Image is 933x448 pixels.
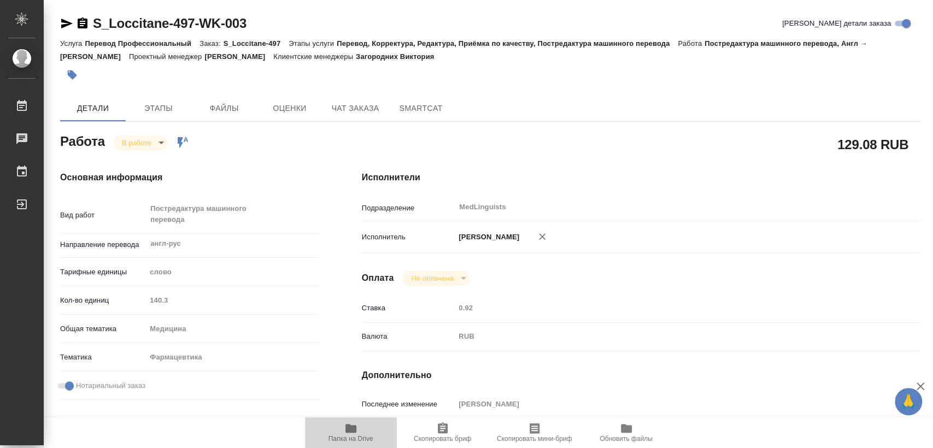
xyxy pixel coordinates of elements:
[837,135,908,154] h2: 129.08 RUB
[60,267,146,278] p: Тарифные единицы
[85,39,199,48] p: Перевод Профессиональный
[60,39,85,48] p: Услуга
[455,300,874,316] input: Пустое поле
[329,102,382,115] span: Чат заказа
[489,417,580,448] button: Скопировать мини-бриф
[408,274,456,283] button: Не оплачена
[895,388,922,415] button: 🙏
[337,39,678,48] p: Перевод, Корректура, Редактура, Приёмка по качеству, Постредактура машинного перевода
[60,171,318,184] h4: Основная информация
[60,239,146,250] p: Направление перевода
[455,396,874,412] input: Пустое поле
[328,435,373,443] span: Папка на Drive
[678,39,705,48] p: Работа
[600,435,653,443] span: Обновить файлы
[119,138,155,148] button: В работе
[263,102,316,115] span: Оценки
[362,171,921,184] h4: Исполнители
[93,16,247,31] a: S_Loccitane-497-WK-003
[146,263,318,281] div: слово
[497,435,572,443] span: Скопировать мини-бриф
[60,17,73,30] button: Скопировать ссылку для ЯМессенджера
[146,292,318,308] input: Пустое поле
[146,348,318,367] div: Фармацевтика
[402,271,470,286] div: В работе
[132,102,185,115] span: Этапы
[362,331,455,342] p: Валюта
[60,352,146,363] p: Тематика
[455,327,874,346] div: RUB
[362,399,455,410] p: Последнее изменение
[362,272,394,285] h4: Оплата
[362,369,921,382] h4: Дополнительно
[198,102,250,115] span: Файлы
[76,17,89,30] button: Скопировать ссылку
[204,52,273,61] p: [PERSON_NAME]
[67,102,119,115] span: Детали
[76,380,145,391] span: Нотариальный заказ
[60,323,146,334] p: Общая тематика
[60,210,146,221] p: Вид работ
[289,39,337,48] p: Этапы услуги
[397,417,489,448] button: Скопировать бриф
[414,435,471,443] span: Скопировать бриф
[60,63,84,87] button: Добавить тэг
[146,320,318,338] div: Медицина
[199,39,223,48] p: Заказ:
[273,52,356,61] p: Клиентские менеджеры
[113,135,168,150] div: В работе
[362,303,455,314] p: Ставка
[899,390,918,413] span: 🙏
[455,232,519,243] p: [PERSON_NAME]
[782,18,891,29] span: [PERSON_NAME] детали заказа
[60,131,105,150] h2: Работа
[362,232,455,243] p: Исполнитель
[224,39,289,48] p: S_Loccitane-497
[362,203,455,214] p: Подразделение
[530,225,554,249] button: Удалить исполнителя
[60,295,146,306] p: Кол-во единиц
[580,417,672,448] button: Обновить файлы
[129,52,204,61] p: Проектный менеджер
[395,102,447,115] span: SmartCat
[356,52,442,61] p: Загородних Виктория
[305,417,397,448] button: Папка на Drive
